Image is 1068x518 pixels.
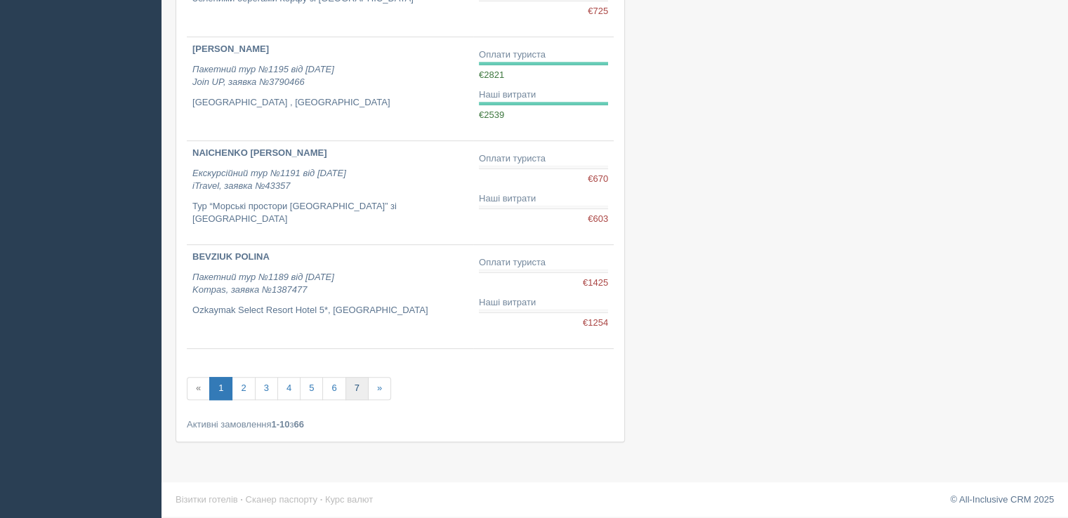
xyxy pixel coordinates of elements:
b: BEVZIUK POLINA [192,251,270,262]
div: Наші витрати [479,296,608,310]
a: Курс валют [325,494,373,505]
span: €1425 [583,277,608,290]
div: Оплати туриста [479,152,608,166]
i: Пакетний тур №1189 від [DATE] Kompas, заявка №1387477 [192,272,334,295]
a: Візитки готелів [176,494,238,505]
span: · [240,494,243,505]
a: BEVZIUK POLINA Пакетний тур №1189 від [DATE]Kompas, заявка №1387477 Ozkaymak Select Resort Hotel ... [187,245,473,348]
a: 7 [345,377,369,400]
span: €1254 [583,317,608,330]
span: · [320,494,323,505]
div: Оплати туриста [479,256,608,270]
b: [PERSON_NAME] [192,44,269,54]
p: Тур “Морські простори [GEOGRAPHIC_DATA]” зі [GEOGRAPHIC_DATA] [192,200,468,226]
span: €2539 [479,109,504,120]
a: 1 [209,377,232,400]
span: €2821 [479,69,504,80]
a: [PERSON_NAME] Пакетний тур №1195 від [DATE]Join UP, заявка №3790466 [GEOGRAPHIC_DATA] , [GEOGRAPH... [187,37,473,140]
a: 4 [277,377,301,400]
a: 5 [300,377,323,400]
span: €670 [588,173,608,186]
a: 2 [232,377,255,400]
div: Оплати туриста [479,48,608,62]
i: Екскурсійний тур №1191 від [DATE] iTravel, заявка №43357 [192,168,346,192]
span: €603 [588,213,608,226]
b: NAICHENKO [PERSON_NAME] [192,147,327,158]
span: « [187,377,210,400]
div: Наші витрати [479,88,608,102]
a: » [368,377,391,400]
div: Наші витрати [479,192,608,206]
a: NAICHENKO [PERSON_NAME] Екскурсійний тур №1191 від [DATE]iTravel, заявка №43357 Тур “Морські прос... [187,141,473,244]
a: 3 [255,377,278,400]
span: €725 [588,5,608,18]
b: 66 [294,419,304,430]
p: Ozkaymak Select Resort Hotel 5*, [GEOGRAPHIC_DATA] [192,304,468,317]
a: © All-Inclusive CRM 2025 [950,494,1054,505]
a: 6 [322,377,345,400]
div: Активні замовлення з [187,418,614,431]
a: Сканер паспорту [246,494,317,505]
b: 1-10 [272,419,290,430]
i: Пакетний тур №1195 від [DATE] Join UP, заявка №3790466 [192,64,334,88]
p: [GEOGRAPHIC_DATA] , [GEOGRAPHIC_DATA] [192,96,468,109]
